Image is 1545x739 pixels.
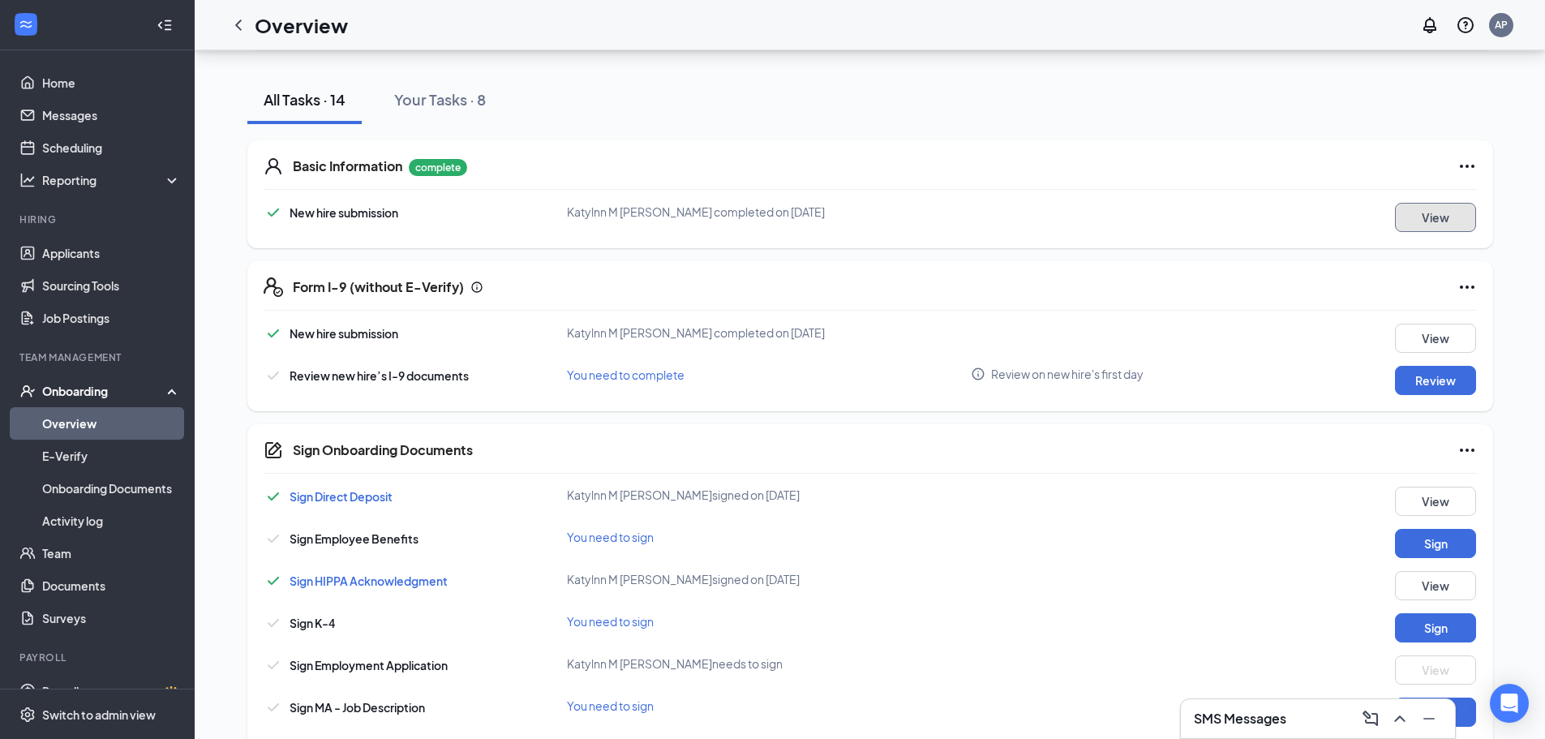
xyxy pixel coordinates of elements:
a: Applicants [42,237,181,269]
div: Reporting [42,172,182,188]
a: Team [42,537,181,569]
a: Job Postings [42,302,181,334]
svg: User [264,157,283,176]
div: Katylnn M [PERSON_NAME] needs to sign [567,655,972,672]
svg: Ellipses [1457,277,1477,297]
svg: Notifications [1420,15,1440,35]
h5: Sign Onboarding Documents [293,441,473,459]
svg: Checkmark [264,366,283,385]
div: All Tasks · 14 [264,89,345,110]
a: PayrollCrown [42,675,181,707]
svg: Ellipses [1457,157,1477,176]
svg: Checkmark [264,613,283,633]
div: Katylnn M [PERSON_NAME] signed on [DATE] [567,487,972,503]
span: Review on new hire's first day [991,366,1144,382]
a: Sign HIPPA Acknowledgment [290,574,448,588]
button: View [1395,203,1476,232]
span: You need to complete [567,367,685,382]
svg: UserCheck [19,383,36,399]
svg: Info [971,367,985,381]
a: Overview [42,407,181,440]
svg: Collapse [157,17,173,33]
svg: FormI9EVerifyIcon [264,277,283,297]
span: Katylnn M [PERSON_NAME] completed on [DATE] [567,204,825,219]
div: Switch to admin view [42,707,156,723]
div: Onboarding [42,383,167,399]
svg: Info [470,281,483,294]
button: ComposeMessage [1358,706,1384,732]
svg: Checkmark [264,324,283,343]
a: Scheduling [42,131,181,164]
div: Open Intercom Messenger [1490,684,1529,723]
div: Hiring [19,213,178,226]
div: Katylnn M [PERSON_NAME] signed on [DATE] [567,571,972,587]
a: Onboarding Documents [42,472,181,505]
a: Documents [42,569,181,602]
span: New hire submission [290,205,398,220]
svg: ChevronLeft [229,15,248,35]
span: Review new hire’s I-9 documents [290,368,469,383]
div: Your Tasks · 8 [394,89,486,110]
button: View [1395,324,1476,353]
a: Activity log [42,505,181,537]
button: Minimize [1416,706,1442,732]
h3: SMS Messages [1194,710,1286,728]
a: Home [42,67,181,99]
span: Sign K-4 [290,616,335,630]
button: View [1395,655,1476,685]
button: Sign [1395,613,1476,642]
a: Sign Direct Deposit [290,489,393,504]
svg: Checkmark [264,487,283,506]
button: Sign [1395,529,1476,558]
svg: Checkmark [264,698,283,717]
svg: CompanyDocumentIcon [264,440,283,460]
h1: Overview [255,11,348,39]
svg: Checkmark [264,571,283,591]
div: Team Management [19,350,178,364]
a: Sourcing Tools [42,269,181,302]
button: View [1395,571,1476,600]
div: You need to sign [567,613,972,629]
h5: Basic Information [293,157,402,175]
svg: Checkmark [264,655,283,675]
span: Katylnn M [PERSON_NAME] completed on [DATE] [567,325,825,340]
svg: Analysis [19,172,36,188]
svg: Checkmark [264,529,283,548]
svg: Checkmark [264,203,283,222]
div: Payroll [19,651,178,664]
button: Sign [1395,698,1476,727]
button: View [1395,487,1476,516]
span: Sign MA - Job Description [290,700,425,715]
svg: QuestionInfo [1456,15,1475,35]
svg: ComposeMessage [1361,709,1380,728]
span: Sign Employment Application [290,658,448,672]
p: complete [409,159,467,176]
svg: WorkstreamLogo [18,16,34,32]
span: Sign Employee Benefits [290,531,418,546]
h5: Form I-9 (without E-Verify) [293,278,464,296]
a: E-Verify [42,440,181,472]
a: Surveys [42,602,181,634]
a: Messages [42,99,181,131]
svg: Ellipses [1457,440,1477,460]
div: You need to sign [567,698,972,714]
button: Review [1395,366,1476,395]
div: You need to sign [567,529,972,545]
div: AP [1495,18,1508,32]
svg: Settings [19,707,36,723]
button: ChevronUp [1387,706,1413,732]
svg: ChevronUp [1390,709,1410,728]
svg: Minimize [1419,709,1439,728]
span: New hire submission [290,326,398,341]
